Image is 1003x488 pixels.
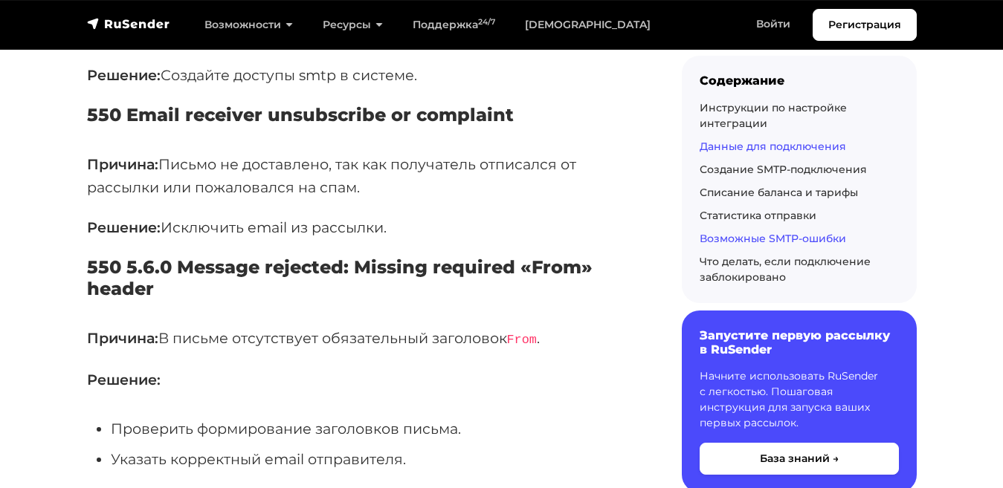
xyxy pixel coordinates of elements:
strong: Причина: [87,155,158,173]
h6: Запустите первую рассылку в RuSender [700,328,899,356]
li: Указать корректный email отправителя. [111,448,634,471]
p: В письме отсутствует обязательный заголовок . [87,327,634,351]
h5: 550 5.6.0 Message rejected: Missing required «From» header [87,257,634,300]
p: Исключить email из рассылки. [87,216,634,239]
h5: 550 Email receiver unsubscribe or complaint [87,105,634,126]
strong: Решение: [87,66,161,84]
a: Статистика отправки [700,208,816,221]
button: База знаний → [700,443,899,475]
p: Письмо не доставлено, так как получатель отписался от рассылки или пожаловался на спам. [87,153,634,198]
a: Списание баланса и тарифы [700,185,858,198]
p: Создайте доступы smtp в системе. [87,64,634,87]
code: From [507,333,537,347]
img: RuSender [87,16,170,31]
a: Что делать, если подключение заблокировано [700,254,871,283]
strong: Решение: [87,218,161,236]
a: Ресурсы [308,10,398,40]
a: Данные для подключения [700,139,846,152]
sup: 24/7 [478,17,495,27]
a: Возможные SMTP-ошибки [700,231,846,244]
a: Войти [741,9,805,39]
a: Регистрация [813,9,917,41]
p: Начните использовать RuSender с легкостью. Пошаговая инструкция для запуска ваших первых рассылок. [700,368,899,431]
strong: Причина: [87,329,158,347]
li: Проверить формирование заголовков письма. [111,417,634,440]
a: Возможности [190,10,308,40]
a: [DEMOGRAPHIC_DATA] [510,10,665,40]
a: Поддержка24/7 [398,10,510,40]
a: Инструкции по настройке интеграции [700,100,847,129]
strong: Решение: [87,371,161,388]
a: Создание SMTP-подключения [700,162,867,175]
div: Содержание [700,74,899,88]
